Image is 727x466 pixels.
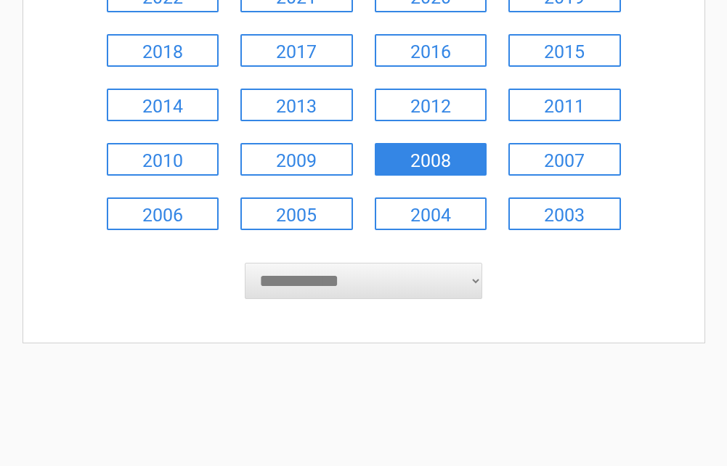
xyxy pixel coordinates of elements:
[107,34,219,67] a: 2018
[375,89,487,121] a: 2012
[375,197,487,230] a: 2004
[107,197,219,230] a: 2006
[508,143,621,176] a: 2007
[375,143,487,176] a: 2008
[508,197,621,230] a: 2003
[508,34,621,67] a: 2015
[240,34,353,67] a: 2017
[107,89,219,121] a: 2014
[107,143,219,176] a: 2010
[240,197,353,230] a: 2005
[508,89,621,121] a: 2011
[375,34,487,67] a: 2016
[240,89,353,121] a: 2013
[240,143,353,176] a: 2009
